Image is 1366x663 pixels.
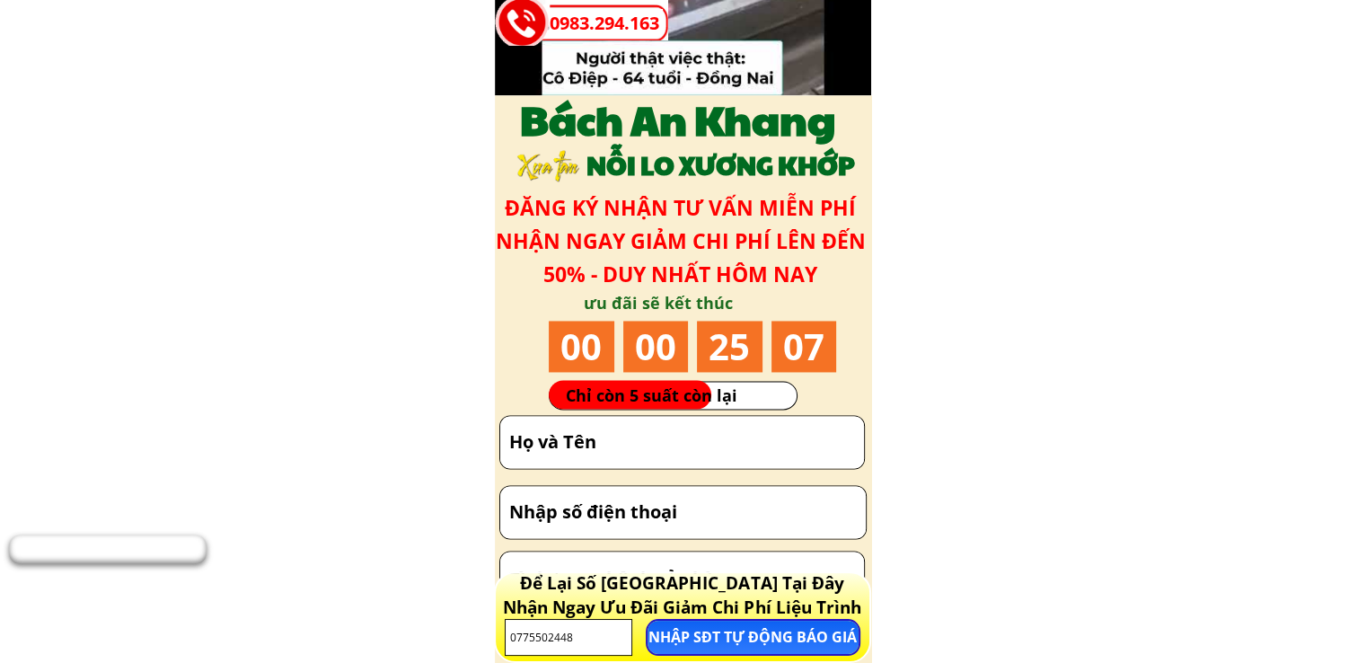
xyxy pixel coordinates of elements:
a: 0983.294.163 [550,9,668,38]
h3: ĐĂNG KÝ NHẬN TƯ VẤN MIỄN PHÍ NHẬN NGAY GIẢM CHI PHÍ LÊN ĐẾN 50% - DUY NHẤT HÔM NAY [495,191,866,290]
p: NHẬP SĐT TỰ ĐỘNG BÁO GIÁ [648,621,859,654]
input: Nhập số điện thoại [506,620,632,655]
a: Chỉ còn 5 suất còn lại [566,383,745,409]
h3: ưu đãi sẽ kết thúc sau [584,290,763,342]
input: Họ và Tên [505,416,859,468]
input: Tình trạng bệnh của bà con [505,552,859,605]
input: Nhập số điện thoại [505,486,860,538]
h3: NỖI LO XƯƠNG KHỚP [586,149,922,181]
h3: Để Lại Số [GEOGRAPHIC_DATA] Tại Đây Nhận Ngay Ưu Đãi Giảm Chi Phí Liệu Trình [498,571,866,619]
h3: Bách An Khang [489,95,866,144]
